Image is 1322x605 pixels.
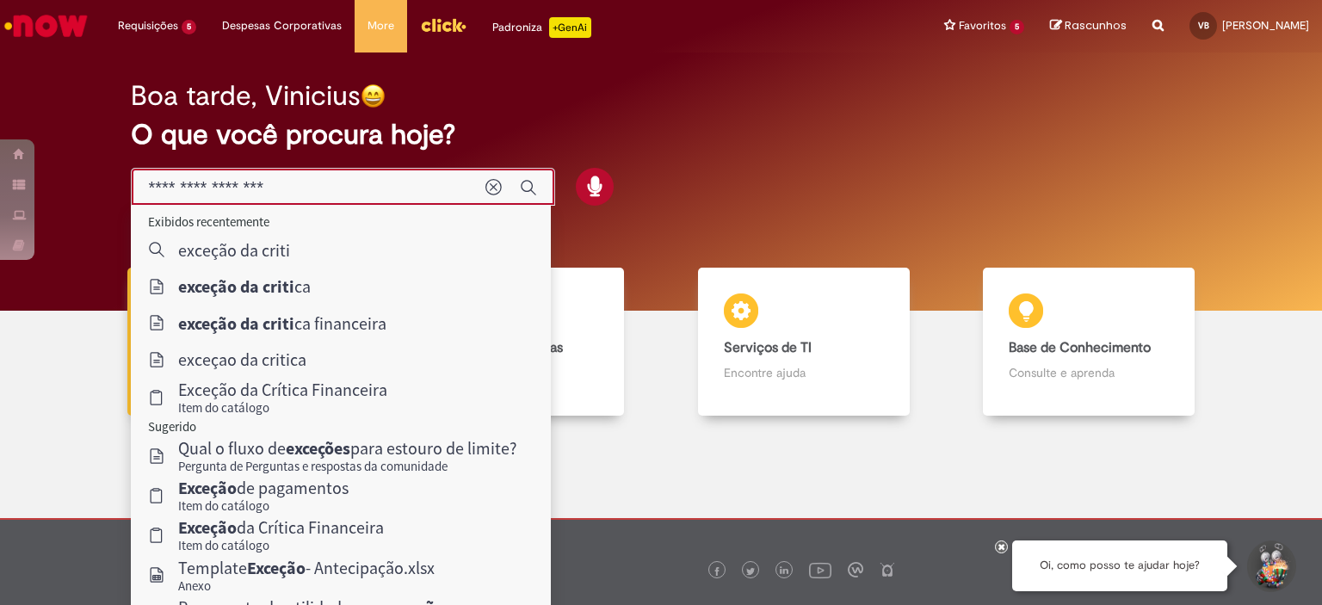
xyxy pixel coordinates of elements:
button: Iniciar Conversa de Suporte [1245,540,1296,592]
span: 5 [1010,20,1024,34]
h2: Boa tarde, Vinicius [131,81,361,111]
img: logo_footer_workplace.png [848,562,863,577]
p: Encontre ajuda [724,364,884,381]
div: Padroniza [492,17,591,38]
div: Oi, como posso te ajudar hoje? [1012,540,1227,591]
span: 5 [182,20,196,34]
span: VB [1198,20,1209,31]
span: [PERSON_NAME] [1222,18,1309,33]
img: logo_footer_linkedin.png [780,566,788,577]
a: Serviços de TI Encontre ajuda [661,268,947,417]
a: Rascunhos [1050,18,1127,34]
img: click_logo_yellow_360x200.png [420,12,466,38]
h2: O que você procura hoje? [131,120,1192,150]
img: happy-face.png [361,83,386,108]
span: Requisições [118,17,178,34]
a: Base de Conhecimento Consulte e aprenda [947,268,1232,417]
img: logo_footer_facebook.png [713,567,721,576]
img: logo_footer_youtube.png [809,559,831,581]
p: Consulte e aprenda [1009,364,1169,381]
b: Serviços de TI [724,339,812,356]
a: Tirar dúvidas Tirar dúvidas com Lupi Assist e Gen Ai [90,268,376,417]
p: +GenAi [549,17,591,38]
span: Despesas Corporativas [222,17,342,34]
span: Favoritos [959,17,1006,34]
span: Rascunhos [1065,17,1127,34]
img: logo_footer_twitter.png [746,567,755,576]
img: ServiceNow [2,9,90,43]
span: More [368,17,394,34]
b: Base de Conhecimento [1009,339,1151,356]
img: logo_footer_naosei.png [880,562,895,577]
